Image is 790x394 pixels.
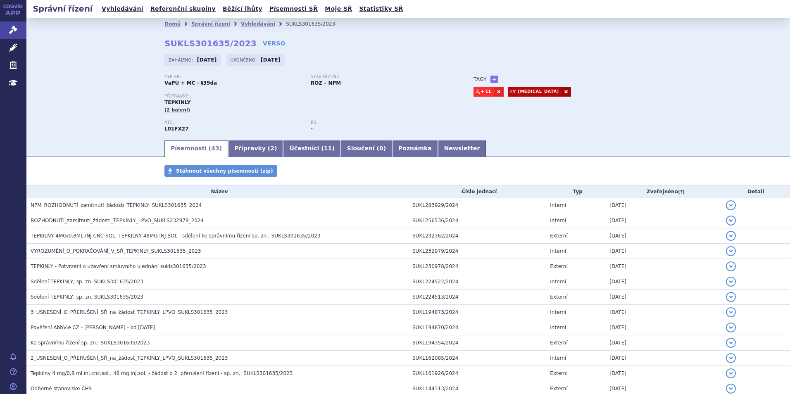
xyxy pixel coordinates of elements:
[550,233,567,239] span: Externí
[164,165,277,177] a: Stáhnout všechny písemnosti (zip)
[31,218,204,223] span: ROZHODNUTÍ_zamítnutí_žádosti_TEPKINLY_LPVO_SUKLS232979_2024
[726,338,736,348] button: detail
[550,325,566,330] span: Interní
[211,145,219,152] span: 43
[263,39,286,47] a: VERSO
[726,200,736,210] button: detail
[31,279,143,285] span: Sdělení TEPKINLY, sp. zn. SUKLS301635/2023
[341,140,392,157] a: Sloučení (0)
[605,259,721,274] td: [DATE]
[164,140,228,157] a: Písemnosti (43)
[31,233,321,239] span: TEPKILNY 4MG/0,8ML INJ CNC SOL, TEPKILNY 48MG INJ SOL - sdělení ke správnímu řízení sp. zn.: SUKL...
[605,320,721,335] td: [DATE]
[726,277,736,287] button: detail
[31,370,293,376] span: Tepkilny 4 mg/0,8 ml inj.cnc.sol., 48 mg inj.sol. - žádost o 2. přerušení řízení - sp. zn.: SUKLS...
[392,140,438,157] a: Poznámka
[197,57,217,63] strong: [DATE]
[31,294,143,300] span: Sdělení TEPKINLY, sp. zn. SUKLS301635/2023
[408,228,546,244] td: SUKL232362/2024
[379,145,383,152] span: 0
[605,290,721,305] td: [DATE]
[546,185,605,198] th: Typ
[26,185,408,198] th: Název
[322,3,355,14] a: Moje SŘ
[357,3,405,14] a: Statistiky SŘ
[164,100,190,105] span: TEPKINLY
[164,126,189,132] strong: EPKORITAMAB
[324,145,332,152] span: 11
[31,202,202,208] span: NPM_ROZHODNUTÍ_zamítnutí_žádosti_TEPKINLY_SUKLS301635_2024
[311,74,449,79] p: Stav řízení:
[31,263,206,269] span: TEPKINLY - Potvrzení o uzavření smluvního ujednání sukls301635/2023
[261,57,281,63] strong: [DATE]
[605,213,721,228] td: [DATE]
[220,3,265,14] a: Běžící lhůty
[726,292,736,302] button: detail
[311,80,341,86] strong: ROZ – NPM
[267,3,320,14] a: Písemnosti SŘ
[408,305,546,320] td: SUKL194873/2024
[474,87,494,97] a: 3,+ LL
[605,228,721,244] td: [DATE]
[164,94,457,99] p: Přípravky:
[164,21,181,27] a: Domů
[164,107,190,113] span: (2 balení)
[228,140,283,157] a: Přípravky (2)
[164,38,257,48] strong: SUKLS301635/2023
[550,248,566,254] span: Interní
[726,384,736,394] button: detail
[605,198,721,213] td: [DATE]
[490,76,498,83] a: +
[31,248,201,254] span: VYROZUMĚNÍ_O_POKRAČOVÁNÍ_V_SŘ_TEPKINLY_SUKLS301635_2023
[311,120,449,125] p: RS:
[550,355,566,361] span: Interní
[99,3,146,14] a: Vyhledávání
[286,18,346,30] li: SUKLS301635/2023
[408,185,546,198] th: Číslo jednací
[678,189,685,195] abbr: (?)
[191,21,230,27] a: Správní řízení
[311,126,313,132] strong: -
[726,307,736,317] button: detail
[148,3,218,14] a: Referenční skupiny
[605,185,721,198] th: Zveřejněno
[605,274,721,290] td: [DATE]
[726,323,736,332] button: detail
[408,290,546,305] td: SUKL224513/2024
[164,80,217,86] strong: VaPÚ + MC - §39da
[31,355,228,361] span: 2_USNESENÍ_O_PŘERUŠENÍ_SŘ_na_žádost_TEPKINLY_LPVO_SUKLS301635_2023
[550,279,566,285] span: Interní
[605,305,721,320] td: [DATE]
[722,185,790,198] th: Detail
[408,335,546,351] td: SUKL194354/2024
[408,244,546,259] td: SUKL232979/2024
[31,386,92,392] span: Odborné stanovisko ČHS
[550,370,567,376] span: Externí
[726,231,736,241] button: detail
[169,57,195,63] span: Zahájeno:
[550,218,566,223] span: Interní
[241,21,275,27] a: Vyhledávání
[31,325,155,330] span: Pověření AbbVie CZ - Purkertová - od 28.07.2024
[605,335,721,351] td: [DATE]
[164,120,302,125] p: ATC:
[550,294,567,300] span: Externí
[550,263,567,269] span: Externí
[408,351,546,366] td: SUKL162085/2024
[31,340,150,346] span: Ke správnímu řízení sp. zn.: SUKLS301635/2023
[550,340,567,346] span: Externí
[438,140,486,157] a: Newsletter
[550,386,567,392] span: Externí
[408,366,546,381] td: SUKL161926/2024
[270,145,274,152] span: 2
[726,353,736,363] button: detail
[31,309,228,315] span: 3_USNESENÍ_O_PŘERUŠENÍ_SŘ_na_žádost_TEPKINLY_LPVO_SUKLS301635_2023
[726,246,736,256] button: detail
[408,198,546,213] td: SUKL283929/2024
[605,351,721,366] td: [DATE]
[508,87,561,97] a: r/r [MEDICAL_DATA]
[408,213,546,228] td: SUKL256536/2024
[550,202,566,208] span: Interní
[283,140,340,157] a: Účastníci (11)
[164,74,302,79] p: Typ SŘ:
